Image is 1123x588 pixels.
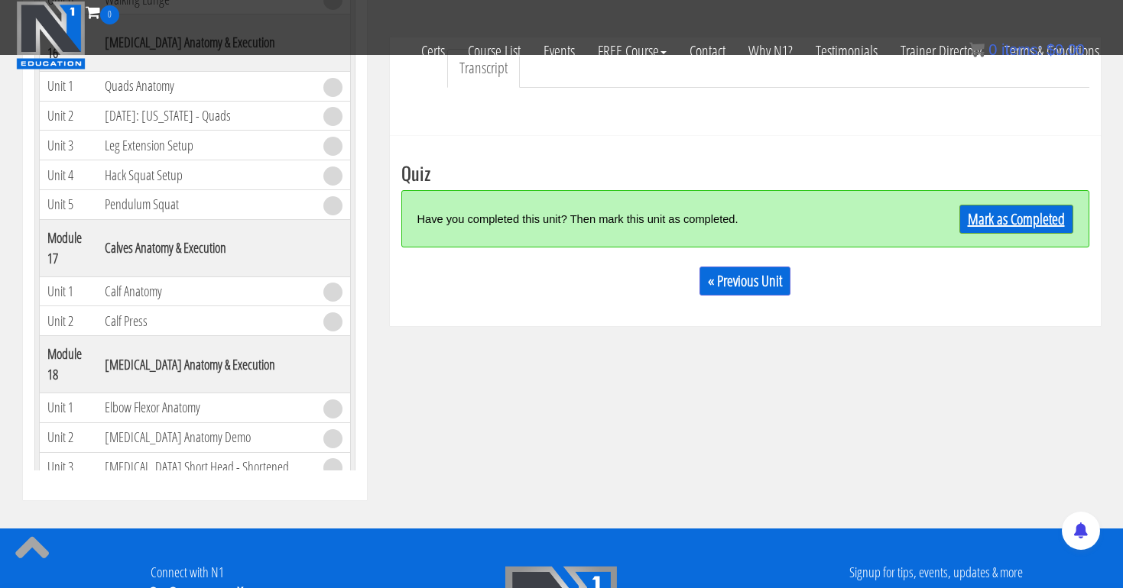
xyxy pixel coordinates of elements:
a: Certs [410,24,456,78]
td: Hack Squat Setup [97,160,315,190]
th: [MEDICAL_DATA] Anatomy & Execution [97,336,315,393]
td: Unit 2 [39,101,97,131]
span: $ [1047,41,1055,58]
td: Unit 1 [39,71,97,101]
a: Mark as Completed [959,205,1073,234]
img: icon11.png [969,42,985,57]
td: [MEDICAL_DATA] Short Head - Shortened [97,452,315,482]
td: Unit 2 [39,306,97,336]
h4: Connect with N1 [11,565,363,580]
th: Module 18 [39,336,97,393]
h3: Quiz [401,163,1089,183]
td: Unit 1 [39,276,97,306]
td: [DATE]: [US_STATE] - Quads [97,101,315,131]
a: 0 [86,2,119,22]
td: Calf Press [97,306,315,336]
td: Unit 3 [39,452,97,482]
th: Calves Anatomy & Execution [97,219,315,276]
td: Pendulum Squat [97,189,315,219]
td: Leg Extension Setup [97,131,315,160]
td: Calf Anatomy [97,276,315,306]
a: Contact [678,24,737,78]
th: Module 17 [39,219,97,276]
span: items: [1001,41,1042,58]
a: Testimonials [804,24,889,78]
td: Unit 5 [39,189,97,219]
td: Unit 3 [39,131,97,160]
img: n1-education [16,1,86,69]
a: FREE Course [586,24,678,78]
a: Trainer Directory [889,24,993,78]
div: Have you completed this unit? Then mark this unit as completed. [417,202,901,235]
td: Unit 4 [39,160,97,190]
span: 0 [988,41,997,58]
span: 0 [100,5,119,24]
td: [MEDICAL_DATA] Anatomy Demo [97,422,315,452]
td: Elbow Flexor Anatomy [97,393,315,423]
h4: Signup for tips, events, updates & more [760,565,1112,580]
a: Course List [456,24,532,78]
a: Events [532,24,586,78]
a: Why N1? [737,24,804,78]
a: « Previous Unit [699,267,790,296]
a: 0 items: $0.00 [969,41,1085,58]
bdi: 0.00 [1047,41,1085,58]
td: Unit 1 [39,393,97,423]
td: Quads Anatomy [97,71,315,101]
td: Unit 2 [39,422,97,452]
a: Terms & Conditions [993,24,1111,78]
